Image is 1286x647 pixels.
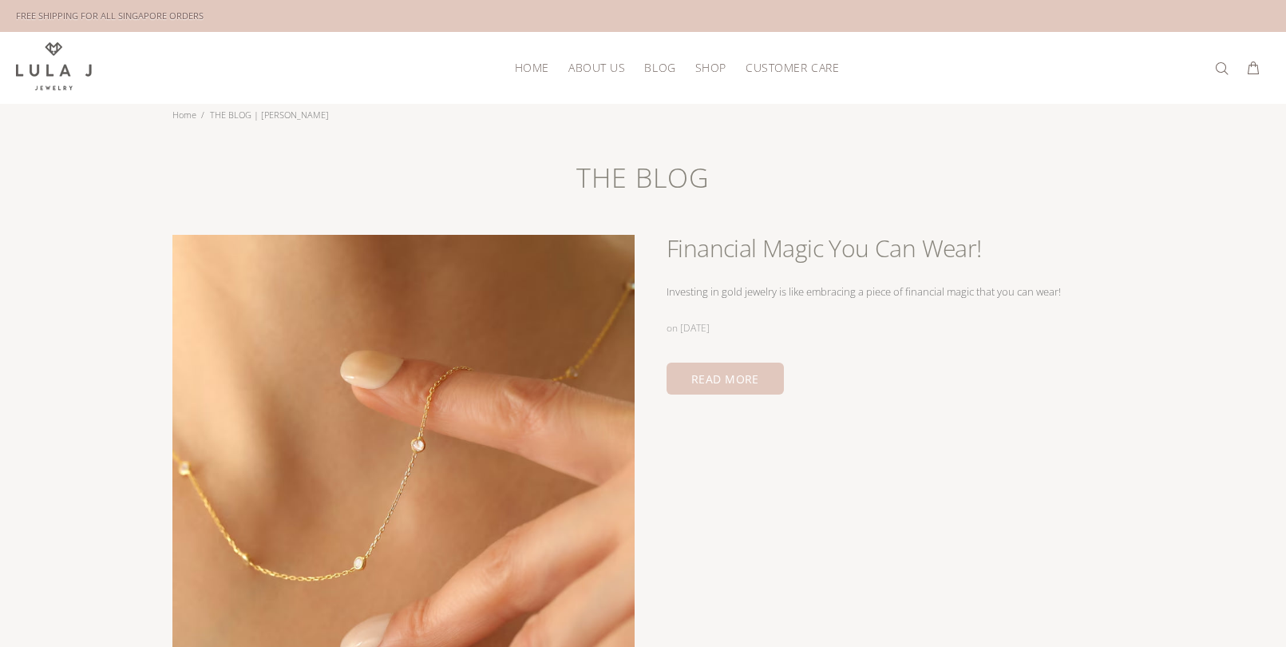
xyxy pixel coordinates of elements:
span: BLOG [644,62,675,73]
a: BLOG [635,55,685,80]
li: THE BLOG | [PERSON_NAME] [201,104,334,126]
h1: THE BLOG [172,160,1114,235]
a: Home [172,109,196,121]
span: ABOUT US [568,62,625,73]
span: CUSTOMER CARE [746,62,839,73]
div: Investing in gold jewelry is like embracing a piece of financial magic that you can wear! [667,284,1114,300]
a: READ MORE [667,363,784,395]
a: SHOP [686,55,736,80]
span: HOME [515,62,549,73]
span: SHOP [695,62,726,73]
div: on [DATE] [667,320,710,336]
a: Financial Magic You Can Wear! [667,232,982,264]
a: HOME [505,55,559,80]
div: FREE SHIPPING FOR ALL SINGAPORE ORDERS [16,7,204,25]
a: CUSTOMER CARE [736,55,839,80]
a: ABOUT US [559,55,635,80]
